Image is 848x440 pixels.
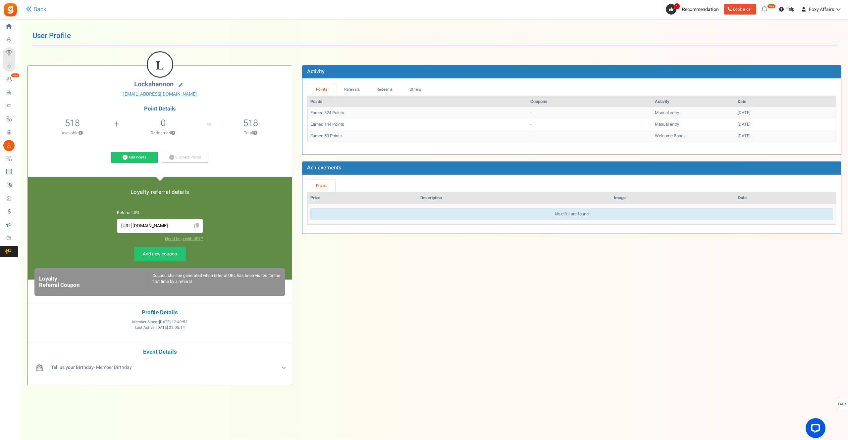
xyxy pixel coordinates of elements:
th: Description [418,192,611,204]
b: Activity [307,67,325,75]
a: Subtract Points [162,152,208,163]
th: Coupons [528,96,653,108]
span: 518 [65,116,80,130]
button: ? [79,131,83,135]
h6: Referral URL [117,211,203,215]
td: - [528,119,653,130]
h5: 0 [161,118,166,128]
th: Image [611,192,735,204]
th: Points [308,96,528,108]
a: Redeems [368,83,401,96]
span: Last Active : [135,325,185,330]
p: Available [31,130,114,136]
a: Add Points [111,152,158,163]
th: Activity [652,96,735,108]
th: Prize [308,192,418,204]
span: Recommendation [682,6,719,13]
span: Member Since : [132,319,187,325]
h5: Loyalty referral details [34,189,285,195]
a: 1 Recommendation [666,4,721,15]
a: Points [307,83,336,96]
span: [DATE] 12:49:53 [159,319,187,325]
b: Achievements [307,164,341,172]
h4: Profile Details [33,310,287,316]
h5: 518 [243,118,258,128]
th: Date [735,192,836,204]
a: Help [776,4,797,15]
figcaption: L [148,52,172,78]
button: ? [171,131,175,135]
span: lockshannon [134,79,174,89]
a: Prizes [307,180,335,192]
td: Earned 144 Points [308,119,528,130]
span: - Member Birthday [51,364,132,371]
span: 1 [674,3,680,10]
span: Manual entry [655,121,679,127]
td: Earned 50 Points [308,130,528,142]
p: Total [212,130,289,136]
span: Foxy Affairs [809,6,834,13]
h4: Event Details [33,349,287,355]
div: [DATE] [738,110,833,116]
div: Coupon shall be generated when referral URL has been visited for the first time by a referral [148,273,281,291]
span: Manual entry [655,110,679,116]
span: FAQs [838,398,847,411]
a: New [3,74,18,85]
a: [EMAIL_ADDRESS][DOMAIN_NAME] [33,91,287,98]
td: Earned 324 Points [308,107,528,119]
em: New [767,4,776,9]
span: Click to Copy [191,220,202,232]
button: ? [253,131,257,135]
a: Others [401,83,430,96]
div: No gifts are found [310,208,833,220]
td: - [528,107,653,119]
td: Welcome Bonus [652,130,735,142]
td: - [528,130,653,142]
h6: Loyalty Referral Coupon [39,276,148,288]
a: Book a call [724,4,756,15]
em: New [11,73,20,78]
h1: User Profile [32,26,836,45]
span: [DATE] 22:05:14 [156,325,185,330]
img: Gratisfaction [3,2,18,17]
div: [DATE] [738,133,833,139]
th: Date [735,96,836,108]
a: Need help with URL? [165,236,203,242]
div: [DATE] [738,121,833,128]
span: Help [784,6,795,13]
h4: Point Details [28,106,292,112]
p: Redeemed [120,130,206,136]
a: Referrals [336,83,368,96]
b: Tell us your Birthday [51,364,94,371]
a: Add new coupon [134,247,186,261]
